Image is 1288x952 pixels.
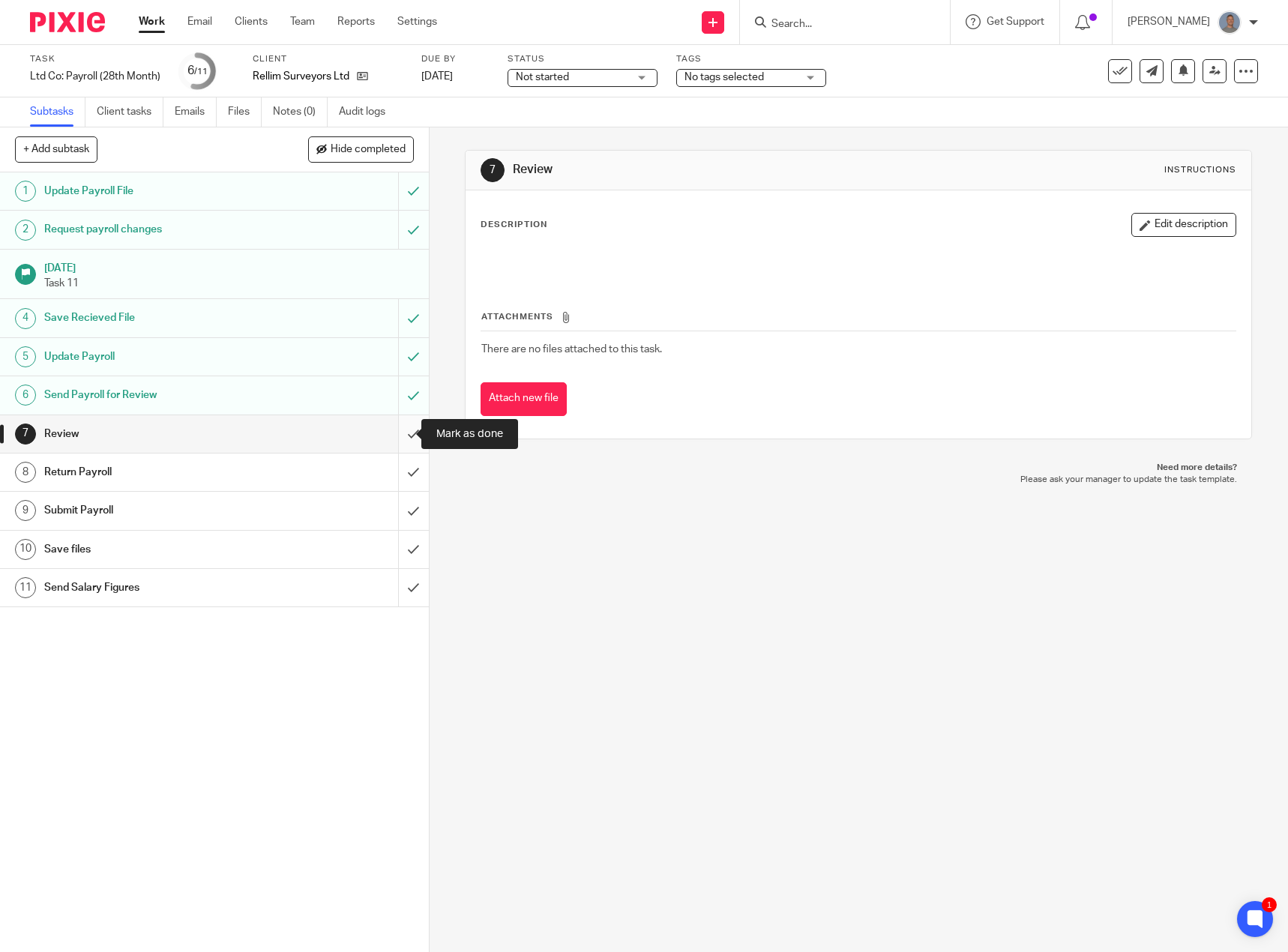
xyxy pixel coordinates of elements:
[15,539,36,560] div: 10
[44,346,270,368] h1: Update Payroll
[44,461,270,483] h1: Return Payroll
[15,577,36,598] div: 11
[770,18,905,31] input: Search
[139,14,165,29] a: Work
[337,14,375,29] a: Reports
[15,308,36,329] div: 4
[44,423,270,445] h1: Review
[481,158,505,182] div: 7
[684,72,764,82] span: No tags selected
[44,538,270,561] h1: Save files
[44,307,270,329] h1: Save Recieved File
[15,346,36,367] div: 5
[15,500,36,521] div: 9
[15,424,36,445] div: 7
[44,499,270,522] h1: Submit Payroll
[44,218,270,241] h1: Request payroll changes
[290,14,315,29] a: Team
[15,220,36,241] div: 2
[1262,897,1277,912] div: 1
[516,72,569,82] span: Not started
[15,462,36,483] div: 8
[30,69,160,84] div: Ltd Co: Payroll (28th Month)
[30,53,160,65] label: Task
[508,53,657,65] label: Status
[676,53,826,65] label: Tags
[187,14,212,29] a: Email
[1128,14,1210,29] p: [PERSON_NAME]
[175,97,217,127] a: Emails
[481,219,547,231] p: Description
[30,12,105,32] img: Pixie
[480,462,1237,474] p: Need more details?
[987,16,1044,27] span: Get Support
[1131,213,1236,237] button: Edit description
[481,344,662,355] span: There are no files attached to this task.
[331,144,406,156] span: Hide completed
[228,97,262,127] a: Files
[481,313,553,321] span: Attachments
[44,576,270,599] h1: Send Salary Figures
[15,385,36,406] div: 6
[308,136,414,162] button: Hide completed
[44,384,270,406] h1: Send Payroll for Review
[1218,10,1242,34] img: James%20Headshot.png
[397,14,437,29] a: Settings
[1164,164,1236,176] div: Instructions
[480,474,1237,486] p: Please ask your manager to update the task template.
[421,53,489,65] label: Due by
[187,62,208,79] div: 6
[15,181,36,202] div: 1
[253,53,403,65] label: Client
[44,180,270,202] h1: Update Payroll File
[253,69,349,84] p: Rellim Surveyors Ltd
[44,276,414,291] p: Task 11
[235,14,268,29] a: Clients
[194,67,208,76] small: /11
[481,382,567,416] button: Attach new file
[30,97,85,127] a: Subtasks
[513,162,891,178] h1: Review
[44,257,414,276] h1: [DATE]
[97,97,163,127] a: Client tasks
[15,136,97,162] button: + Add subtask
[339,97,397,127] a: Audit logs
[421,71,453,82] span: [DATE]
[273,97,328,127] a: Notes (0)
